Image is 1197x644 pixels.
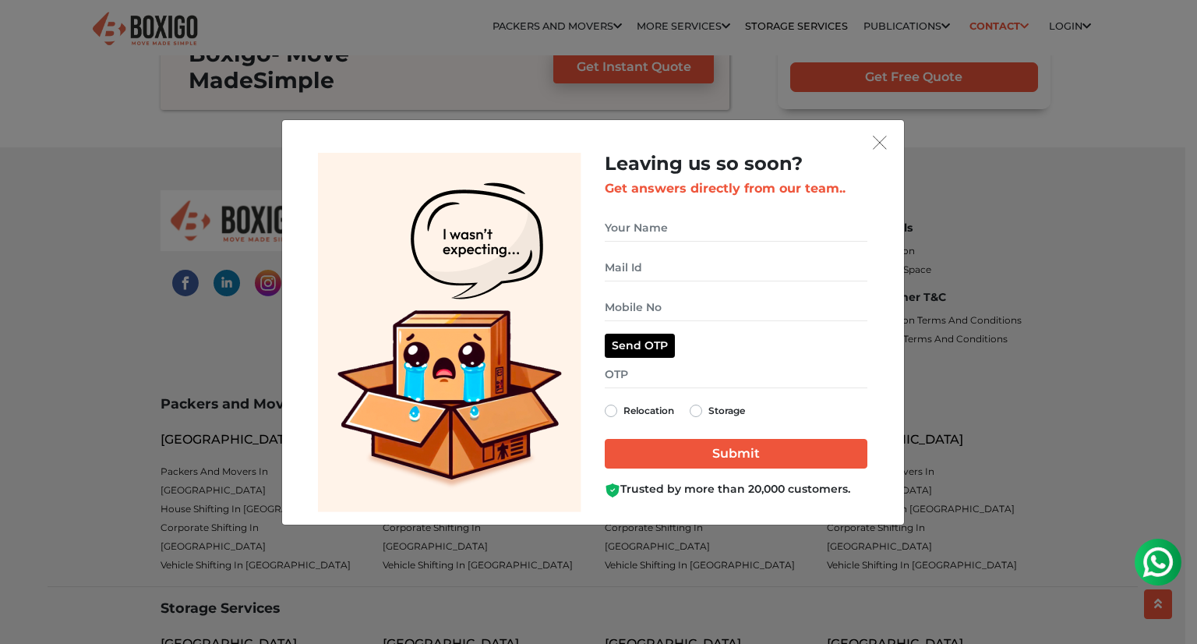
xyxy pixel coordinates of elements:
[605,214,867,242] input: Your Name
[318,153,581,512] img: Lead Welcome Image
[623,402,674,420] label: Relocation
[605,483,620,498] img: Boxigo Customer Shield
[605,153,867,175] h2: Leaving us so soon?
[605,181,867,196] h3: Get answers directly from our team..
[605,481,867,497] div: Trusted by more than 20,000 customers.
[605,439,867,469] input: Submit
[873,136,887,150] img: exit
[16,16,47,47] img: whatsapp-icon.svg
[605,294,867,321] input: Mobile No
[605,361,867,388] input: OTP
[605,334,675,358] button: Send OTP
[605,254,867,281] input: Mail Id
[708,402,745,420] label: Storage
